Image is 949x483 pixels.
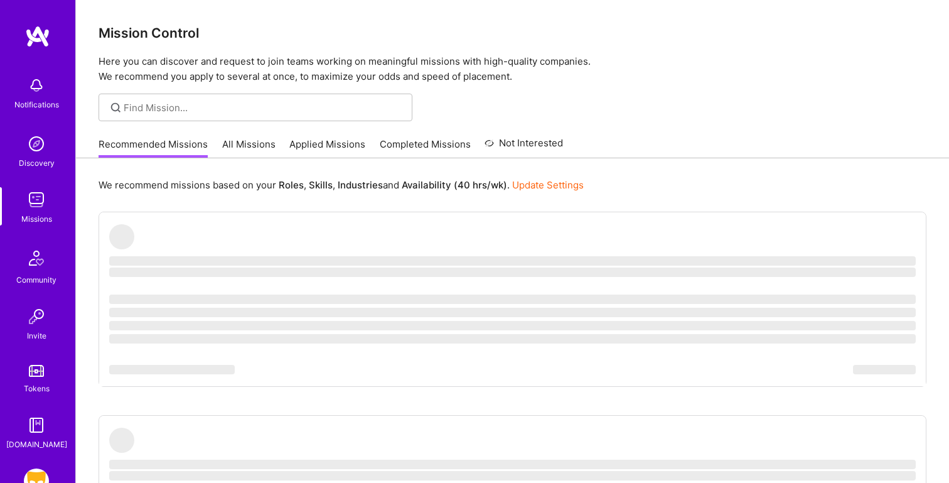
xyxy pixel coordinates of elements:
[124,101,403,114] input: Find Mission...
[24,413,49,438] img: guide book
[109,100,123,115] i: icon SearchGrey
[24,187,49,212] img: teamwork
[6,438,67,451] div: [DOMAIN_NAME]
[21,212,52,225] div: Missions
[338,179,383,191] b: Industries
[19,156,55,170] div: Discovery
[279,179,304,191] b: Roles
[29,365,44,377] img: tokens
[380,138,471,158] a: Completed Missions
[402,179,507,191] b: Availability (40 hrs/wk)
[16,273,56,286] div: Community
[512,179,584,191] a: Update Settings
[21,243,51,273] img: Community
[99,178,584,192] p: We recommend missions based on your , , and .
[24,131,49,156] img: discovery
[24,73,49,98] img: bell
[27,329,46,342] div: Invite
[485,136,563,158] a: Not Interested
[99,138,208,158] a: Recommended Missions
[24,304,49,329] img: Invite
[14,98,59,111] div: Notifications
[289,138,365,158] a: Applied Missions
[309,179,333,191] b: Skills
[99,54,926,84] p: Here you can discover and request to join teams working on meaningful missions with high-quality ...
[99,25,926,41] h3: Mission Control
[25,25,50,48] img: logo
[24,382,50,395] div: Tokens
[222,138,276,158] a: All Missions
